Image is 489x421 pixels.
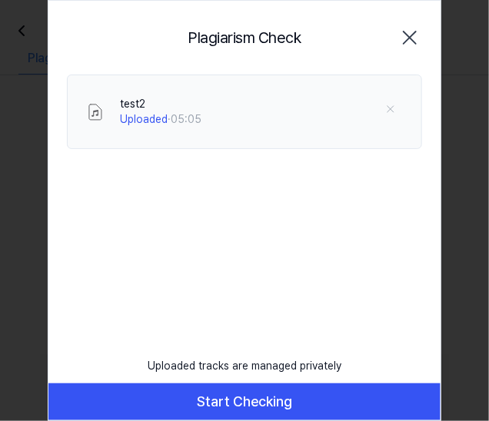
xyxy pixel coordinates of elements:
div: test2 [120,97,201,112]
h2: Plagiarism Check [188,25,301,50]
img: File Select [86,103,105,121]
div: Uploaded tracks are managed privately [138,350,351,383]
div: · 05:05 [120,112,201,128]
span: Uploaded [120,113,168,125]
button: Start Checking [48,383,441,420]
